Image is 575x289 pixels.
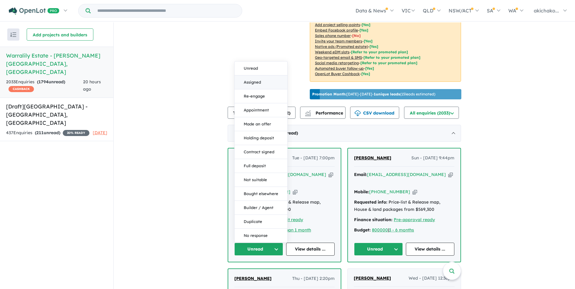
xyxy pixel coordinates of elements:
[235,201,287,215] button: Builder / Agent
[312,91,435,97] p: [DATE] - [DATE] - ( 15 leads estimated)
[367,172,446,177] a: [EMAIL_ADDRESS][DOMAIN_NAME]
[354,199,387,205] strong: Requested info:
[36,130,44,135] span: 211
[409,275,455,282] span: Wed - [DATE] 12:36pm
[315,44,368,49] u: Native ads (Promoted estate)
[315,22,360,27] u: Add project selling-points
[234,275,272,282] a: [PERSON_NAME]
[315,50,349,54] u: Weekend eDM slots
[234,243,283,256] button: Unread
[315,66,364,71] u: Automated buyer follow-up
[315,55,362,60] u: Geo-targeted email & SMS
[355,110,361,116] img: download icon
[6,102,107,127] h5: [Draft] [GEOGRAPHIC_DATA] - [GEOGRAPHIC_DATA] , [GEOGRAPHIC_DATA]
[235,61,287,75] button: Unread
[38,79,48,85] span: 1794
[228,107,296,119] button: Team member settings (12)
[448,171,453,178] button: Copy
[235,103,287,117] button: Appointment
[354,243,403,256] button: Unread
[354,275,391,282] a: [PERSON_NAME]
[315,71,360,76] u: OpenLot Buyer Cashback
[363,55,420,60] span: [Refer to your promoted plan]
[300,107,346,119] button: Performance
[312,92,346,96] b: Promotion Month:
[413,189,417,195] button: Copy
[274,217,303,222] a: Deposit ready
[369,44,378,49] span: [Yes]
[534,8,559,14] span: akichako...
[354,155,391,161] span: [PERSON_NAME]
[352,33,361,38] span: [ No ]
[305,112,311,116] img: bar-chart.svg
[235,89,287,103] button: Re-engage
[351,50,408,54] span: [Refer to your promoted plan]
[228,125,461,142] div: [DATE]
[329,171,333,178] button: Copy
[389,227,414,233] a: 3 - 6 months
[394,217,435,222] a: Pre-approval ready
[369,189,410,194] a: [PHONE_NUMBER]
[354,199,454,213] div: Price-list & Release map, House & land packages from $569,300
[35,130,60,135] strong: ( unread)
[364,39,373,43] span: [ Yes ]
[354,275,391,281] span: [PERSON_NAME]
[234,61,288,243] div: Unread
[235,145,287,159] button: Contract signed
[354,189,369,194] strong: Mobile:
[374,92,400,96] b: 1 unique leads
[93,130,107,135] span: [DATE]
[292,154,335,162] span: Tue - [DATE] 7:00pm
[286,243,335,256] a: View details ...
[361,71,370,76] span: [Yes]
[274,227,311,233] a: Less than 1 month
[362,22,370,27] span: [ Yes ]
[404,107,459,119] button: All enquiries (2033)
[92,4,241,17] input: Try estate name, suburb, builder or developer
[235,131,287,145] button: Holding deposit
[37,79,65,85] strong: ( unread)
[315,61,359,65] u: Social media retargeting
[235,159,287,173] button: Full deposit
[292,275,335,282] span: Thu - [DATE] 2:20pm
[354,154,391,162] a: [PERSON_NAME]
[235,215,287,229] button: Duplicate
[235,117,287,131] button: Made an offer
[63,130,89,136] span: 20 % READY
[10,32,16,37] img: sort.svg
[354,227,371,233] strong: Budget:
[235,173,287,187] button: Not suitable
[411,154,454,162] span: Sun - [DATE] 9:44pm
[235,229,287,242] button: No response
[354,217,393,222] strong: Finance situation:
[8,86,34,92] span: CASHBACK
[6,78,83,93] div: 2033 Enquir ies
[234,276,272,281] span: [PERSON_NAME]
[359,28,368,32] span: [ Yes ]
[350,107,399,119] button: CSV download
[354,227,454,234] div: |
[315,33,351,38] u: Sales phone number
[235,75,287,89] button: Assigned
[27,28,93,41] button: Add projects and builders
[360,61,417,65] span: [Refer to your promoted plan]
[315,28,358,32] u: Embed Facebook profile
[305,110,311,114] img: line-chart.svg
[83,79,101,92] span: 20 hours ago
[306,110,343,116] span: Performance
[365,66,374,71] span: [Yes]
[6,51,107,76] h5: Warralily Estate - [PERSON_NAME][GEOGRAPHIC_DATA] , [GEOGRAPHIC_DATA]
[315,39,362,43] u: Invite your team members
[9,7,59,15] img: Openlot PRO Logo White
[235,187,287,201] button: Bought elsewhere
[372,227,388,233] a: 800000
[293,189,297,195] button: Copy
[406,243,455,256] a: View details ...
[6,129,89,137] div: 437 Enquir ies
[354,172,367,177] strong: Email:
